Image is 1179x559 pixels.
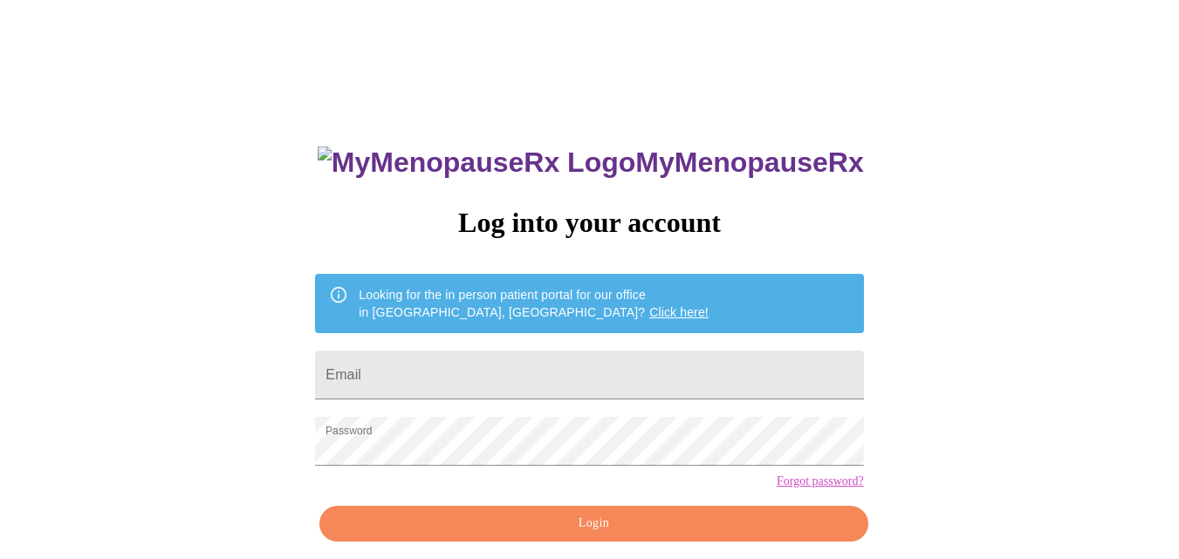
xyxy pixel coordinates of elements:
[318,147,635,179] img: MyMenopauseRx Logo
[339,513,847,535] span: Login
[318,147,864,179] h3: MyMenopauseRx
[649,305,709,319] a: Click here!
[777,474,864,488] a: Forgot password?
[315,207,863,239] h3: Log into your account
[319,506,867,542] button: Login
[359,279,709,328] div: Looking for the in person patient portal for our office in [GEOGRAPHIC_DATA], [GEOGRAPHIC_DATA]?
